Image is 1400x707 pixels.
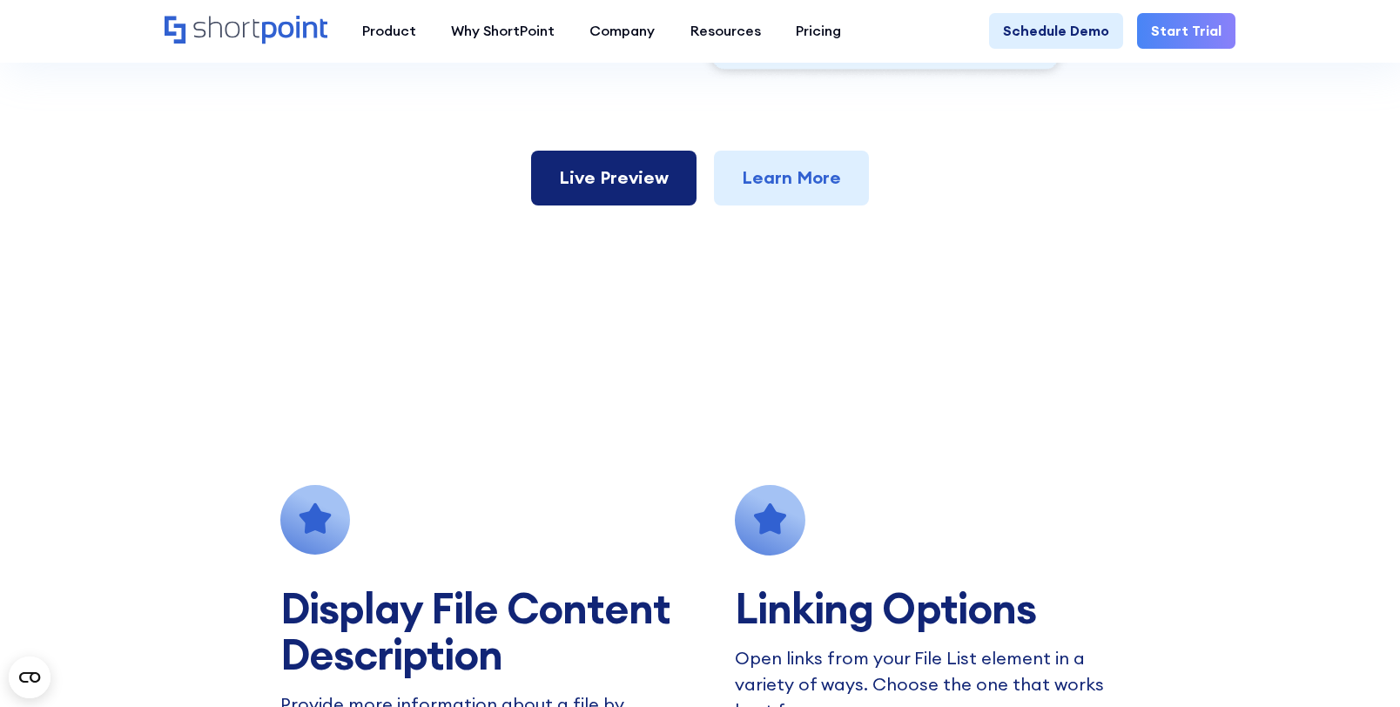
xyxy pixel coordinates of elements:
h2: Display File Content Description [280,585,707,677]
h2: Linking Options [735,585,1161,631]
a: Company [572,13,672,48]
a: Product [345,13,434,48]
a: Home [165,16,327,45]
a: Pricing [778,13,858,48]
a: Schedule Demo [989,13,1123,48]
a: Why ShortPoint [434,13,572,48]
div: Why ShortPoint [451,20,555,41]
a: Learn More [714,151,869,205]
div: Pricing [796,20,841,41]
div: Company [589,20,655,41]
iframe: Chat Widget [1313,623,1400,707]
div: Resources [690,20,761,41]
div: Product [362,20,416,41]
a: Live Preview [531,151,697,205]
a: Start Trial [1137,13,1235,48]
a: Resources [673,13,778,48]
button: Open CMP widget [9,656,50,698]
